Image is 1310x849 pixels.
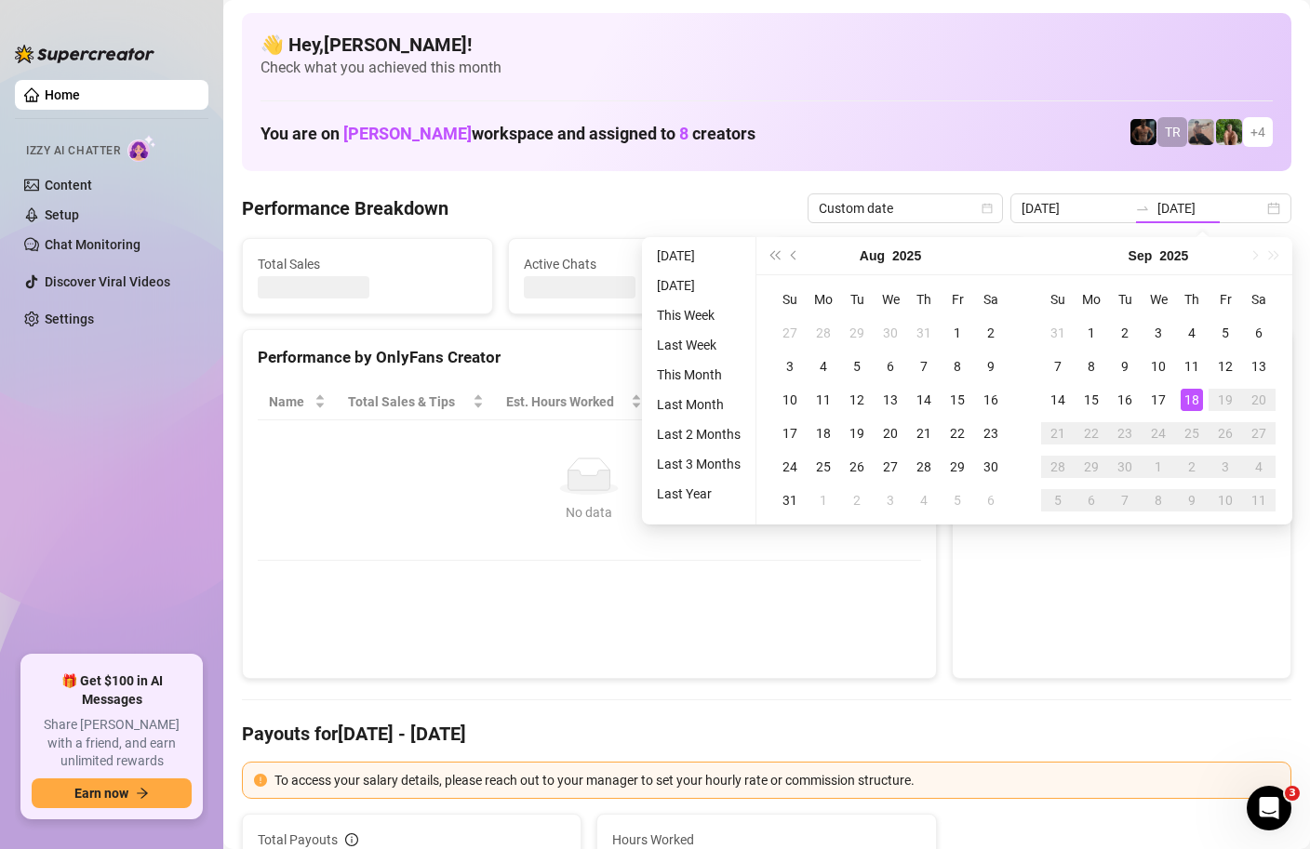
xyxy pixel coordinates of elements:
span: Total Sales & Tips [348,391,468,412]
div: Sales by OnlyFans Creator [968,345,1276,370]
span: swap-right [1135,201,1150,216]
span: 3 [1285,786,1300,801]
span: Chat Conversion [784,391,895,412]
span: to [1135,201,1150,216]
span: info-circle [345,833,358,846]
span: + 4 [1250,122,1265,142]
a: Discover Viral Videos [45,274,170,289]
span: [PERSON_NAME] [343,124,472,143]
span: Sales / Hour [664,391,747,412]
a: Home [45,87,80,102]
span: Share [PERSON_NAME] with a friend, and earn unlimited rewards [32,716,192,771]
span: arrow-right [136,787,149,800]
th: Total Sales & Tips [337,384,494,420]
div: No data [276,502,902,523]
div: To access your salary details, please reach out to your manager to set your hourly rate or commis... [274,770,1279,790]
span: exclamation-circle [254,774,267,787]
div: Performance by OnlyFans Creator [258,345,921,370]
h4: 👋 Hey, [PERSON_NAME] ! [261,32,1273,58]
a: Content [45,178,92,192]
img: logo-BBDzfeDw.svg [15,45,154,63]
th: Name [258,384,337,420]
img: Nathaniel [1216,119,1242,145]
a: Setup [45,207,79,222]
span: Izzy AI Chatter [26,142,120,160]
span: Earn now [74,786,128,801]
button: Earn nowarrow-right [32,778,192,808]
img: Trent [1130,119,1156,145]
span: Name [269,391,311,412]
span: Custom date [819,194,992,222]
input: End date [1157,198,1263,219]
iframe: Intercom live chat [1247,786,1291,830]
th: Sales / Hour [653,384,773,420]
div: Est. Hours Worked [506,391,628,412]
span: calendar [982,203,993,214]
span: Messages Sent [790,254,1009,274]
img: LC [1188,119,1214,145]
input: Start date [1022,198,1128,219]
span: Check what you achieved this month [261,58,1273,78]
span: 🎁 Get $100 in AI Messages [32,672,192,709]
span: 8 [679,124,688,143]
span: TR [1165,122,1181,142]
h4: Performance Breakdown [242,195,448,221]
a: Settings [45,312,94,326]
h1: You are on workspace and assigned to creators [261,124,755,144]
h4: Payouts for [DATE] - [DATE] [242,721,1291,747]
a: Chat Monitoring [45,237,140,252]
span: Total Sales [258,254,477,274]
span: Active Chats [524,254,743,274]
th: Chat Conversion [773,384,921,420]
img: AI Chatter [127,135,156,162]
